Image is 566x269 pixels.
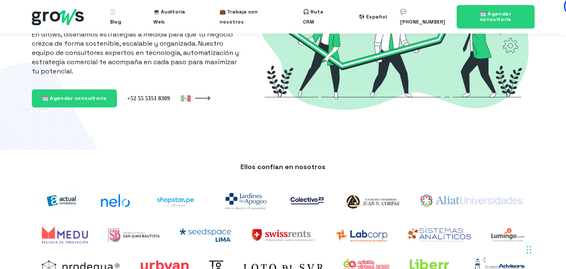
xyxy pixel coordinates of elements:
a: 🗓️ Agendar consultoría [457,5,534,29]
a: 🎧 Ruta CRM [303,3,332,30]
img: logo-Corpas [344,191,401,210]
p: Ellos confían en nosotros [32,162,535,172]
div: Español [366,12,387,22]
img: grows - hubspot [32,9,84,25]
img: Labcorp [335,228,388,242]
p: En Grows, diseñamos estrategias a medida para que tu negocio crezca de forma sostenible, escalabl... [32,30,239,76]
a: 🗓️ Agendar consultoría [32,89,117,107]
a: 💬 [PHONE_NUMBER] [400,3,446,30]
div: Widget de chat [415,162,566,269]
img: México +52 55 5351 8309 [127,94,191,102]
a: 🧾 Blog [110,3,127,30]
span: 🗓️ Agendar consultoría [480,10,512,23]
img: UPSJB [108,228,160,242]
img: nelo [101,194,130,207]
img: actual-inmobiliaria [42,190,81,212]
img: Seedspace Lima [180,228,231,242]
div: Arrastrar [527,237,532,262]
a: 💼 Trabaja con nosotros [220,3,276,30]
iframe: Chat Widget [415,162,566,269]
img: shoptarpe [150,191,201,210]
img: co23 [290,197,324,204]
span: 🗓️ Agendar consultoría [42,95,107,102]
img: jardines-del-apogeo [221,188,270,213]
img: Medu Academy [42,227,88,243]
a: 💻 Auditoría Web [153,3,193,30]
img: Sistemas analíticos [408,228,471,242]
img: SwissRents [251,228,315,242]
